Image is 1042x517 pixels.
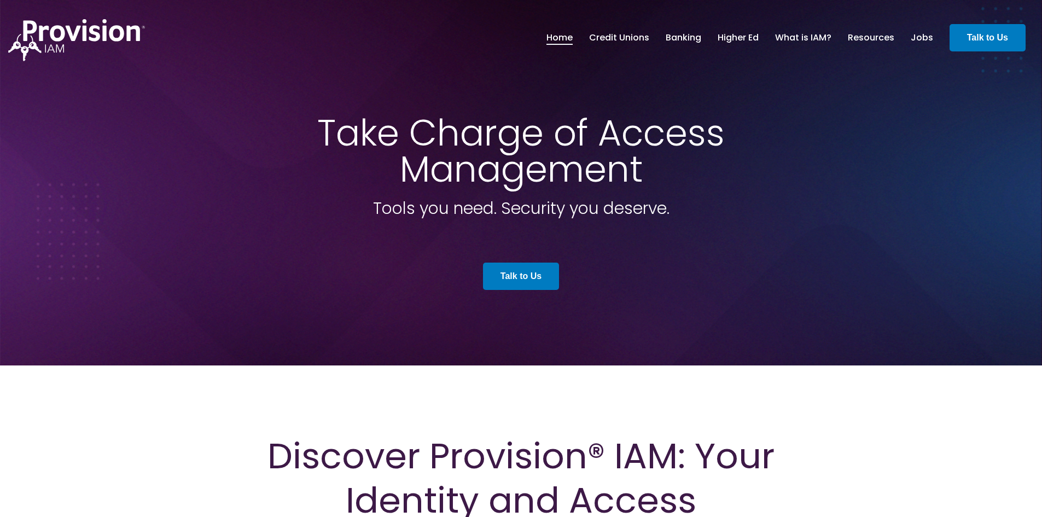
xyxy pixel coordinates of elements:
a: Resources [848,28,894,47]
span: Tools you need. Security you deserve. [373,196,670,220]
img: ProvisionIAM-Logo-White [8,19,145,61]
nav: menu [538,20,941,55]
a: Talk to Us [950,24,1026,51]
strong: Talk to Us [967,33,1008,42]
strong: Talk to Us [500,271,542,281]
a: Talk to Us [483,263,559,290]
a: Credit Unions [589,28,649,47]
a: What is IAM? [775,28,831,47]
a: Higher Ed [718,28,759,47]
a: Banking [666,28,701,47]
a: Jobs [911,28,933,47]
a: Home [546,28,573,47]
span: Take Charge of Access Management [317,108,725,194]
